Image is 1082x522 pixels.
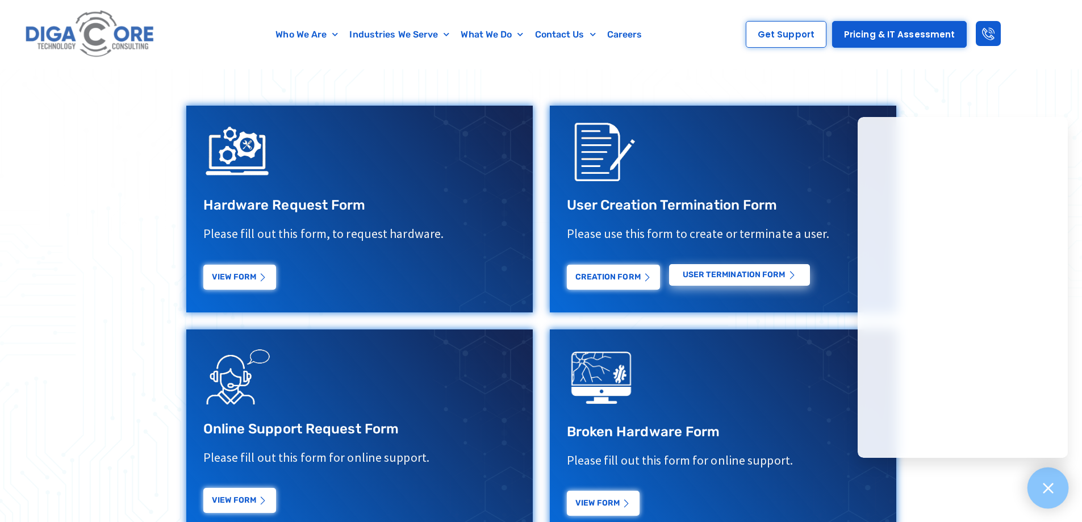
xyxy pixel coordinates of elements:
img: digacore technology consulting [567,344,635,412]
h3: Broken Hardware Form [567,423,879,441]
p: Please fill out this form for online support. [567,452,879,469]
p: Please use this form to create or terminate a user. [567,225,879,242]
img: Support Request Icon [203,341,271,409]
a: View Form [203,265,276,290]
a: Careers [601,22,648,48]
a: Pricing & IT Assessment [832,21,967,48]
a: View Form [203,488,276,513]
img: IT Support Icon [203,117,271,185]
img: Support Request Icon [567,117,635,185]
a: USER Termination Form [669,264,810,286]
span: Pricing & IT Assessment [844,30,955,39]
h3: Hardware Request Form [203,197,516,214]
span: USER Termination Form [683,271,786,279]
h3: User Creation Termination Form [567,197,879,214]
p: Please fill out this form, to request hardware. [203,225,516,242]
span: Get Support [758,30,814,39]
a: Who We Are [270,22,344,48]
a: Contact Us [529,22,601,48]
a: What We Do [455,22,529,48]
a: Creation Form [567,265,660,290]
p: Please fill out this form for online support. [203,449,516,466]
img: Digacore logo 1 [22,6,158,63]
nav: Menu [213,22,705,48]
iframe: Chatgenie Messenger [858,117,1068,458]
a: Industries We Serve [344,22,455,48]
a: View Form [567,491,640,516]
a: Get Support [746,21,826,48]
h3: Online Support Request Form [203,420,516,438]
